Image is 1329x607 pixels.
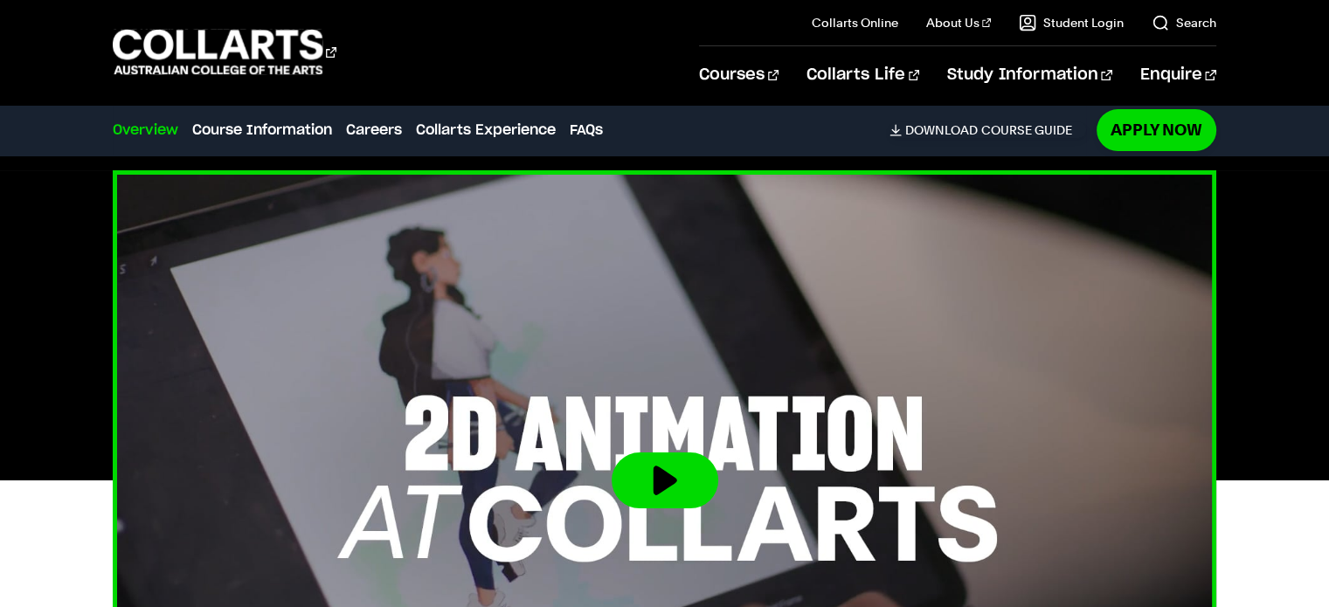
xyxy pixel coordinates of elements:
[113,27,336,77] div: Go to homepage
[346,120,402,141] a: Careers
[416,120,556,141] a: Collarts Experience
[806,46,919,104] a: Collarts Life
[699,46,779,104] a: Courses
[1097,109,1216,150] a: Apply Now
[113,120,178,141] a: Overview
[947,46,1111,104] a: Study Information
[1140,46,1216,104] a: Enquire
[1152,14,1216,31] a: Search
[1019,14,1124,31] a: Student Login
[192,120,332,141] a: Course Information
[889,122,1086,138] a: DownloadCourse Guide
[812,14,898,31] a: Collarts Online
[570,120,603,141] a: FAQs
[926,14,991,31] a: About Us
[905,122,978,138] span: Download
